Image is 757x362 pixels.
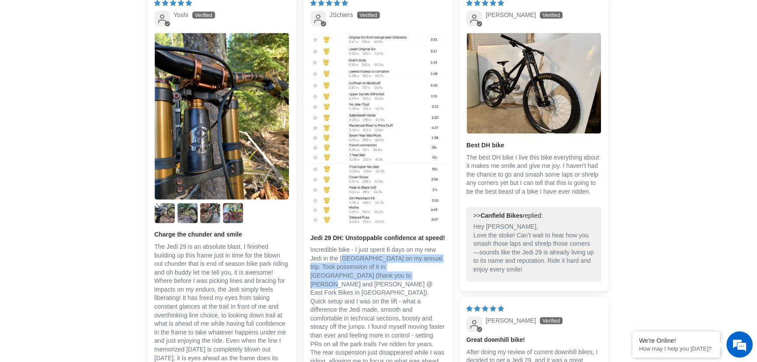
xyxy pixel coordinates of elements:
[155,203,175,223] img: User picture
[154,203,175,224] a: Link to user picture 2
[310,33,445,227] a: Link to user picture 1
[473,223,594,274] p: Hey [PERSON_NAME], Love the stoke! Can’t wait to hear how you smash those laps and shrelp those c...
[639,345,713,352] p: How may I help you today?
[466,141,601,150] b: Best DH bike
[466,153,601,196] p: The best DH bike I live this bike everything about it makes me smile and give me joy. I haven’t h...
[486,11,536,18] span: [PERSON_NAME]
[311,33,445,226] img: User picture
[639,337,713,344] div: We're Online!
[223,203,243,223] img: User picture
[310,234,445,243] b: Jedi 29 DH: Unstoppable confidence at speed!
[222,203,243,224] a: Link to user picture 5
[330,11,353,18] span: JSchiers
[467,33,601,134] img: User picture
[155,33,289,200] img: User picture
[486,317,536,324] span: [PERSON_NAME]
[154,33,289,200] a: Link to user picture 1
[473,212,594,220] div: >> replied:
[174,11,188,18] span: Yoshi
[466,336,601,345] b: Great downhill bike!
[200,203,220,223] img: User picture
[177,203,198,224] a: Link to user picture 3
[466,33,601,134] a: Link to user picture 1
[200,203,221,224] a: Link to user picture 4
[466,305,504,312] span: 5 star review
[177,203,198,223] img: User picture
[480,212,522,219] b: Canfield Bikes
[154,230,289,239] b: Charge the chunder and smile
